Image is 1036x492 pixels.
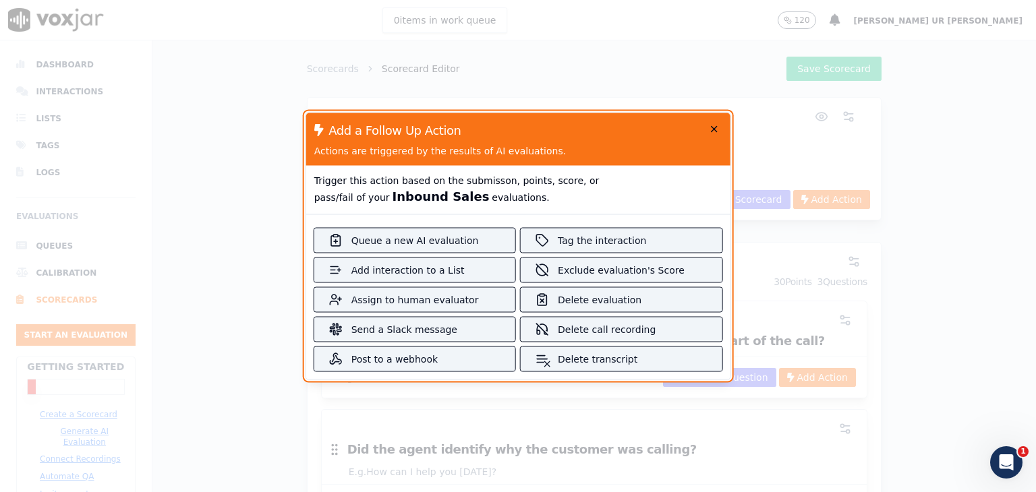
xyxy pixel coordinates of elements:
button: Post to a webhook [314,347,515,371]
div: Queue a new AI evaluation [351,234,478,247]
div: Delete evaluation [558,293,685,307]
button: Delete evaluation [521,288,722,312]
div: Add interaction to a List [351,264,478,277]
button: Queue a new AI evaluation [314,228,515,253]
span: Inbound Sales [393,189,490,204]
button: Delete call recording [521,317,722,342]
button: Tag the interaction [521,228,722,253]
div: Assign to human evaluator [351,293,478,307]
button: Add interaction to a List [314,258,515,282]
div: Send a Slack message [351,323,478,336]
button: Send a Slack message [314,317,515,342]
div: Actions are triggered by the results of AI evaluations. [314,144,652,158]
button: Assign to human evaluator [314,288,515,312]
div: Delete call recording [558,323,685,336]
div: Tag the interaction [558,234,685,247]
button: Delete transcript [521,347,722,371]
div: Add a Follow Up Action [328,121,461,140]
div: Delete transcript [558,352,685,366]
iframe: Intercom live chat [990,446,1023,479]
div: Exclude evaluation's Score [558,264,685,277]
span: 1 [1018,446,1029,457]
button: Exclude evaluation's Score [521,258,722,282]
p: Trigger this action based on the submisson, points, score, or pass/fail of your evaluations. [314,174,635,206]
div: Post to a webhook [351,352,478,366]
